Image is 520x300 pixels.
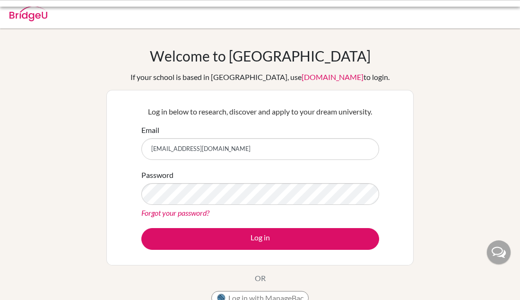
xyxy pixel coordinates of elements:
[141,228,379,250] button: Log in
[141,169,173,181] label: Password
[141,106,379,117] p: Log in below to research, discover and apply to your dream university.
[255,273,266,284] p: OR
[9,6,47,21] img: Bridge-U
[150,47,371,64] h1: Welcome to [GEOGRAPHIC_DATA]
[130,71,390,83] div: If your school is based in [GEOGRAPHIC_DATA], use to login.
[302,72,364,81] a: [DOMAIN_NAME]
[141,208,209,217] a: Forgot your password?
[141,124,159,136] label: Email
